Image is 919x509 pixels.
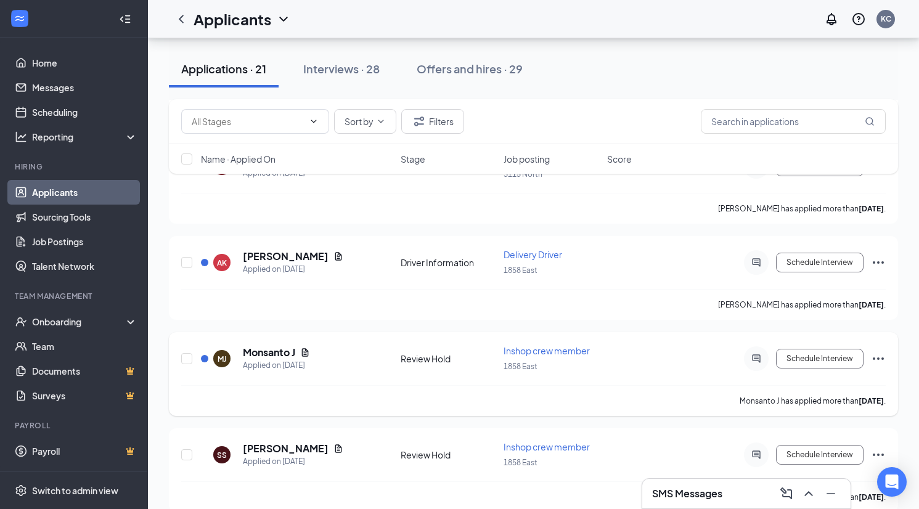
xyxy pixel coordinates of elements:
button: ChevronUp [799,484,819,503]
div: Applied on [DATE] [243,455,343,468]
a: SurveysCrown [32,383,137,408]
div: Switch to admin view [32,484,118,497]
a: Sourcing Tools [32,205,137,229]
div: Reporting [32,131,138,143]
span: 1858 East [504,266,537,275]
a: Applicants [32,180,137,205]
div: Offers and hires · 29 [417,61,523,76]
span: Name · Applied On [201,153,276,165]
svg: ChevronDown [309,116,319,126]
button: Schedule Interview [776,253,864,272]
svg: Document [333,251,343,261]
p: [PERSON_NAME] has applied more than . [718,299,886,310]
svg: UserCheck [15,316,27,328]
svg: ChevronUp [801,486,816,501]
div: MJ [218,354,227,364]
span: Stage [401,153,425,165]
a: Home [32,51,137,75]
svg: Ellipses [871,351,886,366]
button: Filter Filters [401,109,464,134]
a: Job Postings [32,229,137,254]
div: AK [217,258,227,268]
span: Inshop crew member [504,441,590,452]
svg: ChevronDown [376,116,386,126]
button: ComposeMessage [777,484,796,503]
div: SS [217,450,227,460]
svg: QuestionInfo [851,12,866,26]
div: Applied on [DATE] [243,263,343,275]
span: Score [607,153,632,165]
h5: [PERSON_NAME] [243,250,329,263]
svg: ActiveChat [749,258,764,267]
svg: ActiveChat [749,354,764,364]
span: Inshop crew member [504,345,590,356]
svg: Document [333,444,343,454]
svg: ChevronDown [276,12,291,26]
h1: Applicants [194,9,271,30]
div: Onboarding [32,316,127,328]
div: Hiring [15,161,135,172]
h5: [PERSON_NAME] [243,442,329,455]
span: Job posting [504,153,550,165]
svg: Document [300,348,310,357]
svg: Ellipses [871,255,886,270]
svg: ActiveChat [749,450,764,460]
div: Team Management [15,291,135,301]
h5: Monsanto J [243,346,295,359]
a: PayrollCrown [32,439,137,463]
svg: Filter [412,114,427,129]
p: Monsanto J has applied more than . [740,396,886,406]
svg: MagnifyingGlass [865,116,875,126]
p: [PERSON_NAME] has applied more than . [718,203,886,214]
b: [DATE] [859,300,884,309]
div: Review Hold [401,352,497,365]
div: KC [881,14,891,24]
div: Review Hold [401,449,497,461]
button: Schedule Interview [776,445,864,465]
b: [DATE] [859,492,884,502]
button: Sort byChevronDown [334,109,396,134]
div: Open Intercom Messenger [877,467,907,497]
svg: Notifications [824,12,839,26]
span: 1858 East [504,458,537,467]
h3: SMS Messages [652,487,722,500]
div: Applications · 21 [181,61,266,76]
svg: Analysis [15,131,27,143]
svg: ChevronLeft [174,12,189,26]
svg: Collapse [119,13,131,25]
svg: ComposeMessage [779,486,794,501]
button: Minimize [821,484,841,503]
button: Schedule Interview [776,349,864,369]
a: Talent Network [32,254,137,279]
a: Messages [32,75,137,100]
span: Delivery Driver [504,249,562,260]
a: Scheduling [32,100,137,124]
input: All Stages [192,115,304,128]
b: [DATE] [859,204,884,213]
a: DocumentsCrown [32,359,137,383]
div: Payroll [15,420,135,431]
svg: Ellipses [871,447,886,462]
input: Search in applications [701,109,886,134]
svg: WorkstreamLogo [14,12,26,25]
div: Interviews · 28 [303,61,380,76]
b: [DATE] [859,396,884,405]
svg: Settings [15,484,27,497]
span: Sort by [345,117,374,126]
a: Team [32,334,137,359]
div: Driver Information [401,256,497,269]
span: 1858 East [504,362,537,371]
div: Applied on [DATE] [243,359,310,372]
svg: Minimize [823,486,838,501]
